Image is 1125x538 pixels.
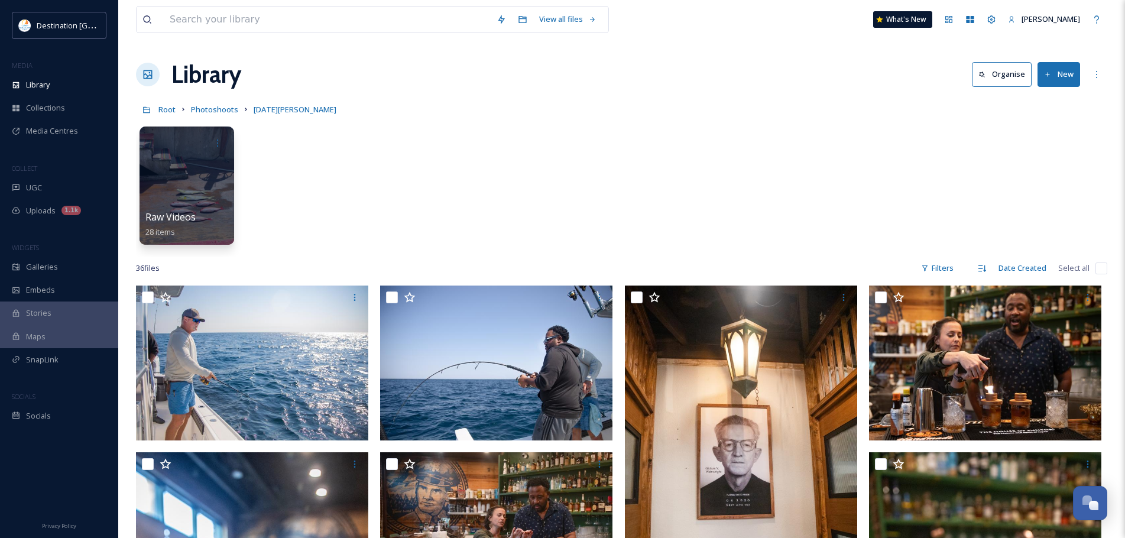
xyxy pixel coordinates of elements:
a: Raw Videos28 items [145,212,196,237]
button: New [1038,62,1080,86]
span: [DATE][PERSON_NAME] [254,104,336,115]
div: Date Created [993,257,1052,280]
span: UGC [26,182,42,193]
span: Media Centres [26,125,78,137]
div: Filters [915,257,959,280]
span: SnapLink [26,354,59,365]
a: View all files [533,8,602,31]
span: Galleries [26,261,58,273]
img: Heroes Lounge_09.jpg [869,286,1101,440]
a: [DATE][PERSON_NAME] [254,102,336,116]
span: MEDIA [12,61,33,70]
span: Select all [1058,262,1090,274]
span: Collections [26,102,65,114]
img: Hook and cook_08.jpg [136,286,368,440]
span: [PERSON_NAME] [1022,14,1080,24]
span: Embeds [26,284,55,296]
button: Organise [972,62,1032,86]
span: Destination [GEOGRAPHIC_DATA] [37,20,154,31]
span: 28 items [145,226,175,237]
span: WIDGETS [12,243,39,252]
span: Uploads [26,205,56,216]
button: Open Chat [1073,486,1107,520]
span: 36 file s [136,262,160,274]
span: Socials [26,410,51,422]
span: Raw Videos [145,210,196,223]
span: Photoshoots [191,104,238,115]
span: SOCIALS [12,392,35,401]
span: COLLECT [12,164,37,173]
span: Stories [26,307,51,319]
img: download.png [19,20,31,31]
span: Root [158,104,176,115]
span: Maps [26,331,46,342]
a: Privacy Policy [42,518,76,532]
span: Library [26,79,50,90]
a: What's New [873,11,932,28]
a: [PERSON_NAME] [1002,8,1086,31]
a: Photoshoots [191,102,238,116]
a: Library [171,57,241,92]
div: 1.1k [61,206,81,215]
img: hook and cook 09.jpg [380,286,612,440]
input: Search your library [164,7,491,33]
a: Root [158,102,176,116]
span: Privacy Policy [42,522,76,530]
